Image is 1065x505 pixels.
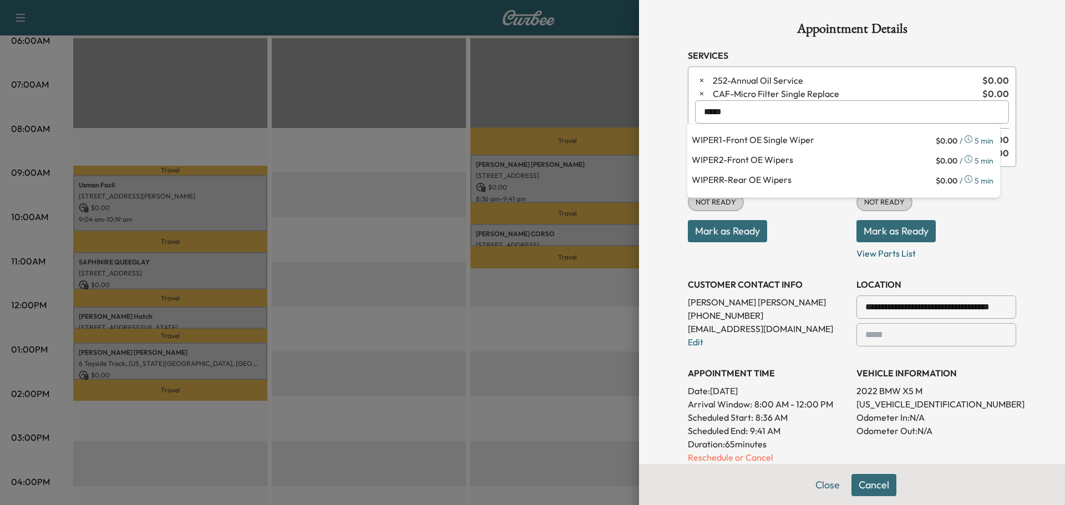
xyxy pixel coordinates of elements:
[856,424,1016,437] p: Odometer Out: N/A
[688,424,748,437] p: Scheduled End:
[713,87,978,100] span: Micro Filter Single Replace
[856,384,1016,397] p: 2022 BMW X5 M
[713,74,978,87] span: Annual Oil Service
[755,411,788,424] p: 8:36 AM
[688,451,848,464] p: Reschedule or Cancel
[688,220,767,242] button: Mark as Ready
[851,474,896,496] button: Cancel
[856,242,1016,260] p: View Parts List
[858,197,911,208] span: NOT READY
[688,411,753,424] p: Scheduled Start:
[982,74,1009,87] span: $ 0.00
[688,49,1016,62] h3: Services
[688,309,848,322] p: [PHONE_NUMBER]
[688,322,848,335] p: [EMAIL_ADDRESS][DOMAIN_NAME]
[936,175,957,186] span: $ 0.00
[856,220,936,242] button: Mark as Ready
[750,424,780,437] p: 9:41 AM
[692,133,934,149] p: Front OE Single Wiper
[692,173,934,188] p: Rear OE Wipers
[936,155,957,166] span: $ 0.00
[688,384,848,397] p: Date: [DATE]
[689,197,743,208] span: NOT READY
[856,278,1016,291] h3: LOCATION
[692,153,934,169] p: Front OE Wipers
[688,22,1016,40] h1: Appointment Details
[688,336,703,348] a: Edit
[688,278,848,291] h3: CUSTOMER CONTACT INFO
[934,133,996,149] div: / 5 min
[688,366,848,380] h3: APPOINTMENT TIME
[936,135,957,146] span: $ 0.00
[982,87,1009,100] span: $ 0.00
[808,474,847,496] button: Close
[754,397,833,411] span: 8:00 AM - 12:00 PM
[856,411,1016,424] p: Odometer In: N/A
[934,173,996,188] div: / 5 min
[934,153,996,169] div: / 5 min
[856,397,1016,411] p: [US_VEHICLE_IDENTIFICATION_NUMBER]
[688,397,848,411] p: Arrival Window:
[688,295,848,309] p: [PERSON_NAME] [PERSON_NAME]
[688,437,848,451] p: Duration: 65 minutes
[856,366,1016,380] h3: VEHICLE INFORMATION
